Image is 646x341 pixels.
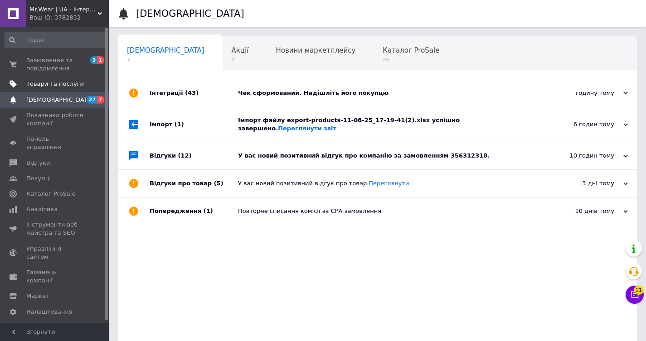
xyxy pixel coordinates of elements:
[185,89,199,96] span: (43)
[26,159,50,167] span: Відгуки
[97,96,104,104] span: 7
[136,8,244,19] h1: [DEMOGRAPHIC_DATA]
[178,152,192,159] span: (12)
[276,46,355,54] span: Новини маркетплейсу
[238,179,537,188] div: У вас новий позитивний відгук про товар.
[383,46,439,54] span: Каталог ProSale
[26,205,58,213] span: Аналітика
[26,174,51,183] span: Покупці
[90,56,97,64] span: 3
[26,80,84,88] span: Товари та послуги
[204,208,213,214] span: (1)
[634,283,644,292] span: 11
[537,207,628,215] div: 10 днів тому
[214,180,223,187] span: (5)
[29,5,97,14] span: Mr.Wear | UA - інтернет-магазин чоловічого одягу
[238,152,537,160] div: У вас новий позитивний відгук про компанію за замовленням 356312318.
[626,286,644,304] button: Чат з покупцем11
[150,198,238,225] div: Попередження
[26,111,84,128] span: Показники роботи компанії
[278,125,336,132] a: Переглянути звіт
[26,221,84,237] span: Інструменти веб-майстра та SEO
[238,207,537,215] div: Повторне списання комісії за СРА замовлення
[537,89,628,97] div: годину тому
[26,245,84,261] span: Управління сайтом
[238,89,537,97] div: Чек сформований. Надішліть його покупцю
[26,56,84,73] span: Замовлення та повідомлення
[175,121,184,128] span: (1)
[537,179,628,188] div: 3 дні тому
[97,56,104,64] span: 1
[87,96,97,104] span: 27
[29,14,109,22] div: Ваш ID: 3782832
[26,190,75,198] span: Каталог ProSale
[150,170,238,197] div: Відгуки про товар
[26,308,73,316] span: Налаштування
[537,152,628,160] div: 10 годин тому
[150,107,238,142] div: Імпорт
[232,56,249,63] span: 2
[383,56,439,63] span: 25
[232,46,249,54] span: Акції
[238,116,537,133] div: Імпорт файлу export-products-11-08-25_17-19-41(2).xlsx успішно завершено.
[127,46,204,54] span: [DEMOGRAPHIC_DATA]
[150,79,238,107] div: Інтеграції
[26,268,84,285] span: Гаманець компанії
[369,180,409,187] a: Переглянути
[5,32,107,48] input: Пошук
[127,56,204,63] span: 7
[26,135,84,151] span: Панель управління
[26,96,93,104] span: [DEMOGRAPHIC_DATA]
[150,142,238,169] div: Відгуки
[26,292,49,300] span: Маркет
[537,120,628,128] div: 6 годин тому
